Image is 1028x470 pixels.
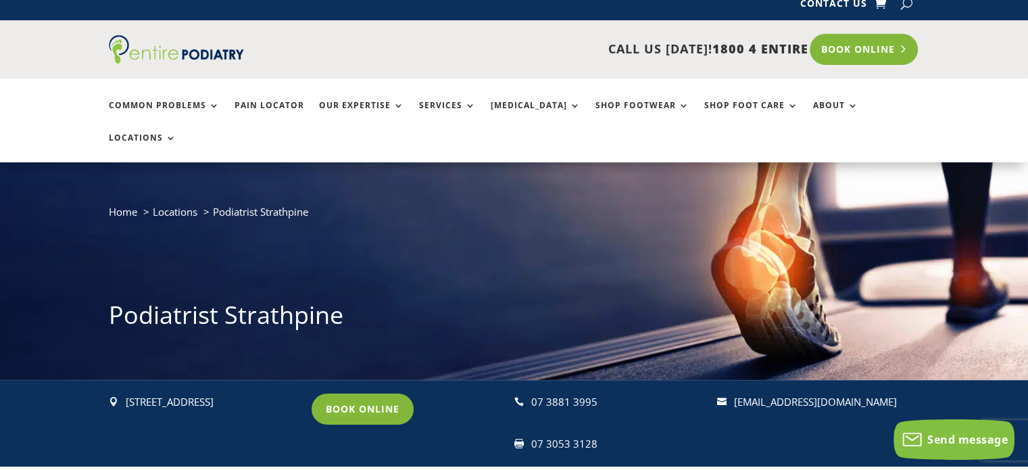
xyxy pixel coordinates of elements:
[595,101,689,130] a: Shop Footwear
[109,298,920,339] h1: Podiatrist Strathpine
[514,439,524,448] span: 
[734,395,897,408] a: [EMAIL_ADDRESS][DOMAIN_NAME]
[319,101,404,130] a: Our Expertise
[312,394,414,425] a: Book Online
[109,205,137,218] a: Home
[927,432,1008,447] span: Send message
[109,53,244,66] a: Entire Podiatry
[235,101,304,130] a: Pain Locator
[109,133,176,162] a: Locations
[296,41,808,58] p: CALL US [DATE]!
[813,101,858,130] a: About
[712,41,808,57] span: 1800 4 ENTIRE
[109,101,220,130] a: Common Problems
[894,419,1014,460] button: Send message
[153,205,197,218] a: Locations
[109,203,920,231] nav: breadcrumb
[810,34,919,65] a: Book Online
[109,35,244,64] img: logo (1)
[213,205,308,218] span: Podiatrist Strathpine
[491,101,581,130] a: [MEDICAL_DATA]
[704,101,798,130] a: Shop Foot Care
[514,397,524,406] span: 
[531,436,705,453] div: 07 3053 3128
[717,397,727,406] span: 
[109,397,118,406] span: 
[531,394,705,411] div: 07 3881 3995
[126,394,299,411] p: [STREET_ADDRESS]
[419,101,476,130] a: Services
